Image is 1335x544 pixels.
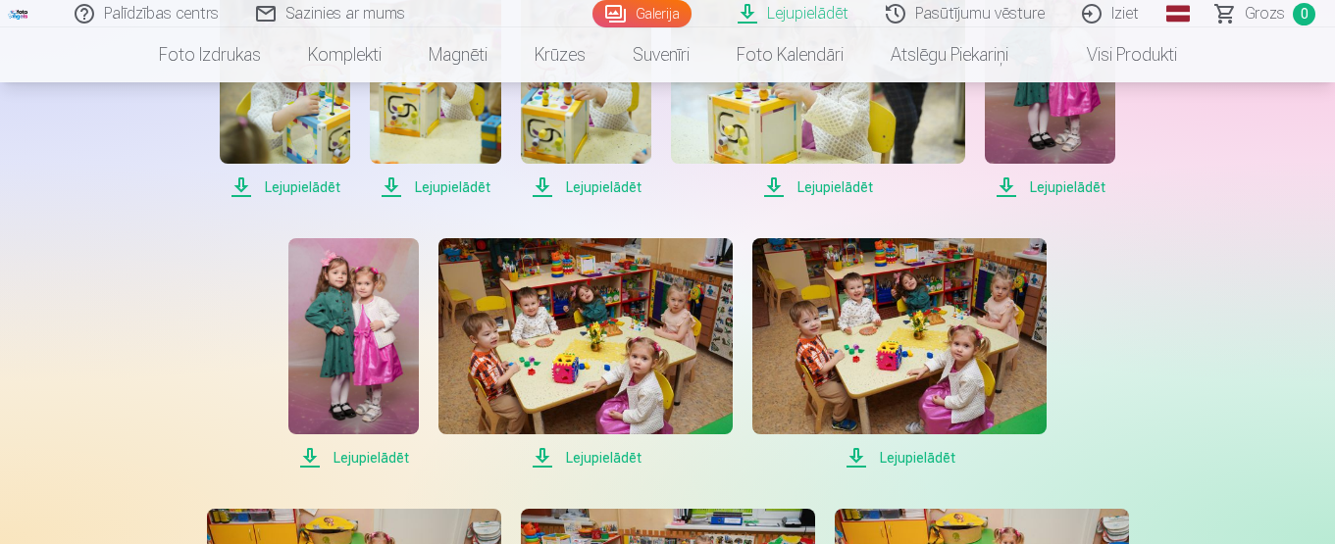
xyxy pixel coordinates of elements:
[1245,2,1285,25] span: Grozs
[609,27,713,82] a: Suvenīri
[713,27,867,82] a: Foto kalendāri
[752,238,1047,470] a: Lejupielādēt
[438,446,733,470] span: Lejupielādēt
[438,238,733,470] a: Lejupielādēt
[8,8,29,20] img: /fa4
[752,446,1047,470] span: Lejupielādēt
[1293,3,1315,25] span: 0
[370,175,500,199] span: Lejupielādēt
[288,238,419,470] a: Lejupielādēt
[1032,27,1201,82] a: Visi produkti
[288,446,419,470] span: Lejupielādēt
[284,27,405,82] a: Komplekti
[985,175,1115,199] span: Lejupielādēt
[135,27,284,82] a: Foto izdrukas
[405,27,511,82] a: Magnēti
[220,175,350,199] span: Lejupielādēt
[521,175,651,199] span: Lejupielādēt
[511,27,609,82] a: Krūzes
[671,175,965,199] span: Lejupielādēt
[867,27,1032,82] a: Atslēgu piekariņi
